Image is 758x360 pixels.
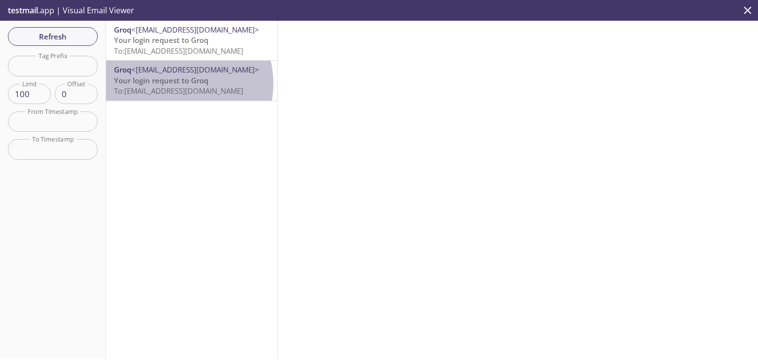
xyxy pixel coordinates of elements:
[114,65,131,74] span: Groq
[114,86,243,96] span: To: [EMAIL_ADDRESS][DOMAIN_NAME]
[106,21,277,101] nav: emails
[8,27,98,46] button: Refresh
[106,21,277,60] div: Groq<[EMAIL_ADDRESS][DOMAIN_NAME]>Your login request to GroqTo:[EMAIL_ADDRESS][DOMAIN_NAME]
[16,30,90,43] span: Refresh
[106,61,277,100] div: Groq<[EMAIL_ADDRESS][DOMAIN_NAME]>Your login request to GroqTo:[EMAIL_ADDRESS][DOMAIN_NAME]
[114,35,208,45] span: Your login request to Groq
[114,75,208,85] span: Your login request to Groq
[114,46,243,56] span: To: [EMAIL_ADDRESS][DOMAIN_NAME]
[131,65,259,74] span: <[EMAIL_ADDRESS][DOMAIN_NAME]>
[131,25,259,35] span: <[EMAIL_ADDRESS][DOMAIN_NAME]>
[114,25,131,35] span: Groq
[8,5,38,16] span: testmail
